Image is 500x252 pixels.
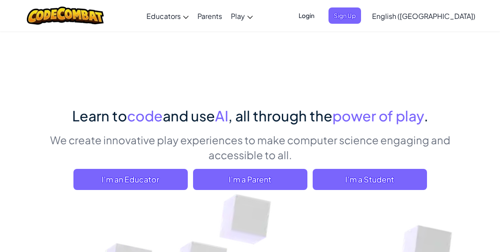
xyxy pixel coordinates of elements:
[193,169,307,190] a: I'm a Parent
[293,7,320,24] button: Login
[163,107,215,124] span: and use
[424,107,428,124] span: .
[73,169,188,190] a: I'm an Educator
[228,107,332,124] span: , all through the
[142,4,193,28] a: Educators
[72,107,127,124] span: Learn to
[193,4,226,28] a: Parents
[328,7,361,24] button: Sign Up
[44,132,457,162] p: We create innovative play experiences to make computer science engaging and accessible to all.
[332,107,424,124] span: power of play
[127,107,163,124] span: code
[231,11,245,21] span: Play
[27,7,104,25] img: CodeCombat logo
[146,11,181,21] span: Educators
[215,107,228,124] span: AI
[368,4,480,28] a: English ([GEOGRAPHIC_DATA])
[372,11,475,21] span: English ([GEOGRAPHIC_DATA])
[313,169,427,190] button: I'm a Student
[226,4,257,28] a: Play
